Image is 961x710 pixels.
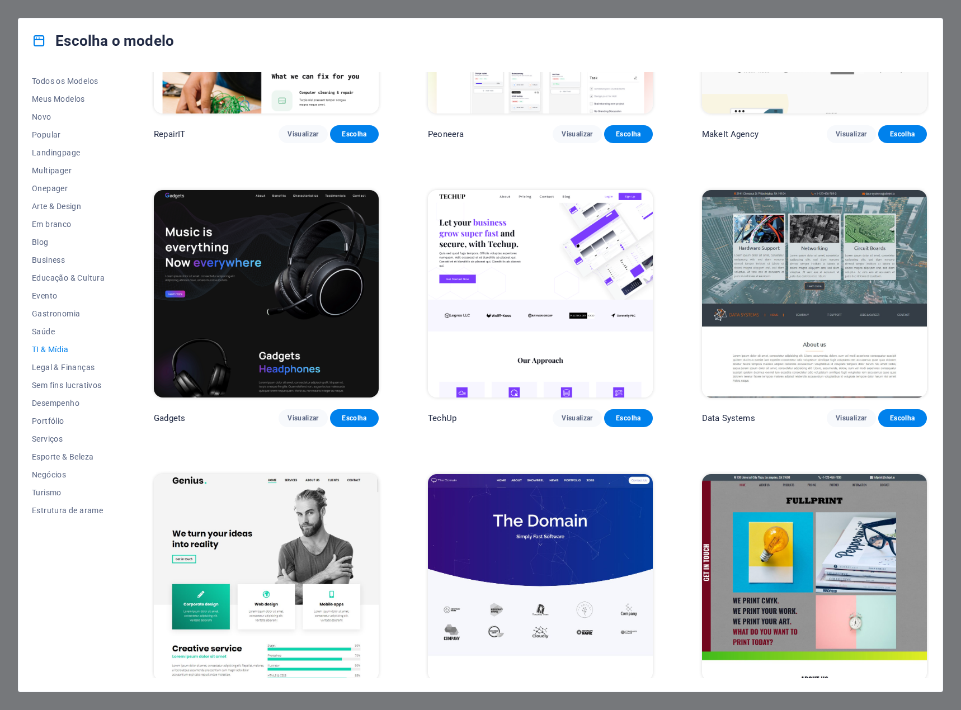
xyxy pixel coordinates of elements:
[32,273,105,282] span: Educação & Cultura
[32,345,105,354] span: TI & Mídia
[32,184,105,193] span: Onepager
[827,125,875,143] button: Visualizar
[32,251,105,269] button: Business
[702,474,927,681] img: Fullprint
[32,291,105,300] span: Evento
[887,414,918,423] span: Escolha
[32,179,105,197] button: Onepager
[339,414,370,423] span: Escolha
[613,414,644,423] span: Escolha
[32,108,105,126] button: Novo
[32,112,105,121] span: Novo
[154,474,379,681] img: Genius
[32,448,105,466] button: Esporte & Beleza
[32,32,174,50] h4: Escolha o modelo
[32,323,105,340] button: Saúde
[887,130,918,139] span: Escolha
[288,130,318,139] span: Visualizar
[32,452,105,461] span: Esporte & Beleza
[428,190,653,397] img: TechUp
[553,125,601,143] button: Visualizar
[428,413,456,424] p: TechUp
[878,409,927,427] button: Escolha
[604,409,653,427] button: Escolha
[32,381,105,390] span: Sem fins lucrativos
[32,484,105,501] button: Turismo
[32,501,105,519] button: Estrutura de arame
[330,409,379,427] button: Escolha
[32,269,105,287] button: Educação & Cultura
[32,394,105,412] button: Desempenho
[154,129,185,140] p: RepairIT
[330,125,379,143] button: Escolha
[878,125,927,143] button: Escolha
[154,190,379,397] img: Gadgets
[702,190,927,397] img: Data Systems
[32,470,105,479] span: Negócios
[288,414,318,423] span: Visualizar
[702,129,759,140] p: MakeIt Agency
[32,287,105,305] button: Evento
[32,376,105,394] button: Sem fins lucrativos
[604,125,653,143] button: Escolha
[32,233,105,251] button: Blog
[32,238,105,247] span: Blog
[32,466,105,484] button: Negócios
[32,126,105,144] button: Popular
[836,130,866,139] span: Visualizar
[32,90,105,108] button: Meus Modelos
[562,414,592,423] span: Visualizar
[562,130,592,139] span: Visualizar
[32,220,105,229] span: Em branco
[32,166,105,175] span: Multipager
[32,309,105,318] span: Gastronomia
[32,327,105,336] span: Saúde
[428,129,464,140] p: Peoneera
[32,77,105,86] span: Todos os Modelos
[827,409,875,427] button: Visualizar
[32,162,105,179] button: Multipager
[32,148,105,157] span: Landingpage
[553,409,601,427] button: Visualizar
[702,413,755,424] p: Data Systems
[613,130,644,139] span: Escolha
[32,305,105,323] button: Gastronomia
[32,144,105,162] button: Landingpage
[279,125,327,143] button: Visualizar
[428,474,653,681] img: The Domain
[32,358,105,376] button: Legal & Finanças
[32,434,105,443] span: Serviços
[836,414,866,423] span: Visualizar
[32,363,105,372] span: Legal & Finanças
[32,215,105,233] button: Em branco
[32,416,105,425] span: Portfólio
[32,488,105,497] span: Turismo
[32,94,105,103] span: Meus Modelos
[32,399,105,408] span: Desempenho
[32,430,105,448] button: Serviços
[32,72,105,90] button: Todos os Modelos
[32,412,105,430] button: Portfólio
[32,506,105,515] span: Estrutura de arame
[32,255,105,264] span: Business
[279,409,327,427] button: Visualizar
[32,197,105,215] button: Arte & Design
[32,340,105,358] button: TI & Mídia
[339,130,370,139] span: Escolha
[32,202,105,211] span: Arte & Design
[32,130,105,139] span: Popular
[154,413,185,424] p: Gadgets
